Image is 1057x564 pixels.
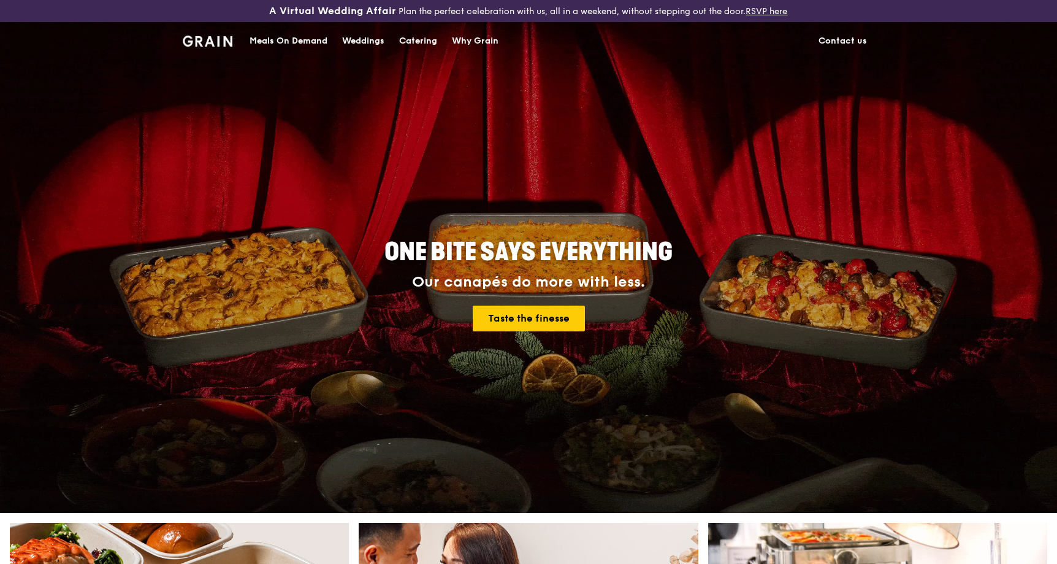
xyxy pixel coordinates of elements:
h3: A Virtual Wedding Affair [269,5,396,17]
div: Our canapés do more with less. [308,274,749,291]
img: Grain [183,36,232,47]
a: Weddings [335,23,392,60]
a: Why Grain [445,23,506,60]
a: GrainGrain [183,21,232,58]
a: Contact us [811,23,874,60]
div: Why Grain [452,23,498,60]
div: Plan the perfect celebration with us, all in a weekend, without stepping out the door. [176,5,880,17]
div: Meals On Demand [250,23,327,60]
a: RSVP here [746,6,787,17]
div: Weddings [342,23,384,60]
div: Catering [399,23,437,60]
a: Taste the finesse [473,306,585,331]
span: ONE BITE SAYS EVERYTHING [384,238,673,267]
a: Catering [392,23,445,60]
